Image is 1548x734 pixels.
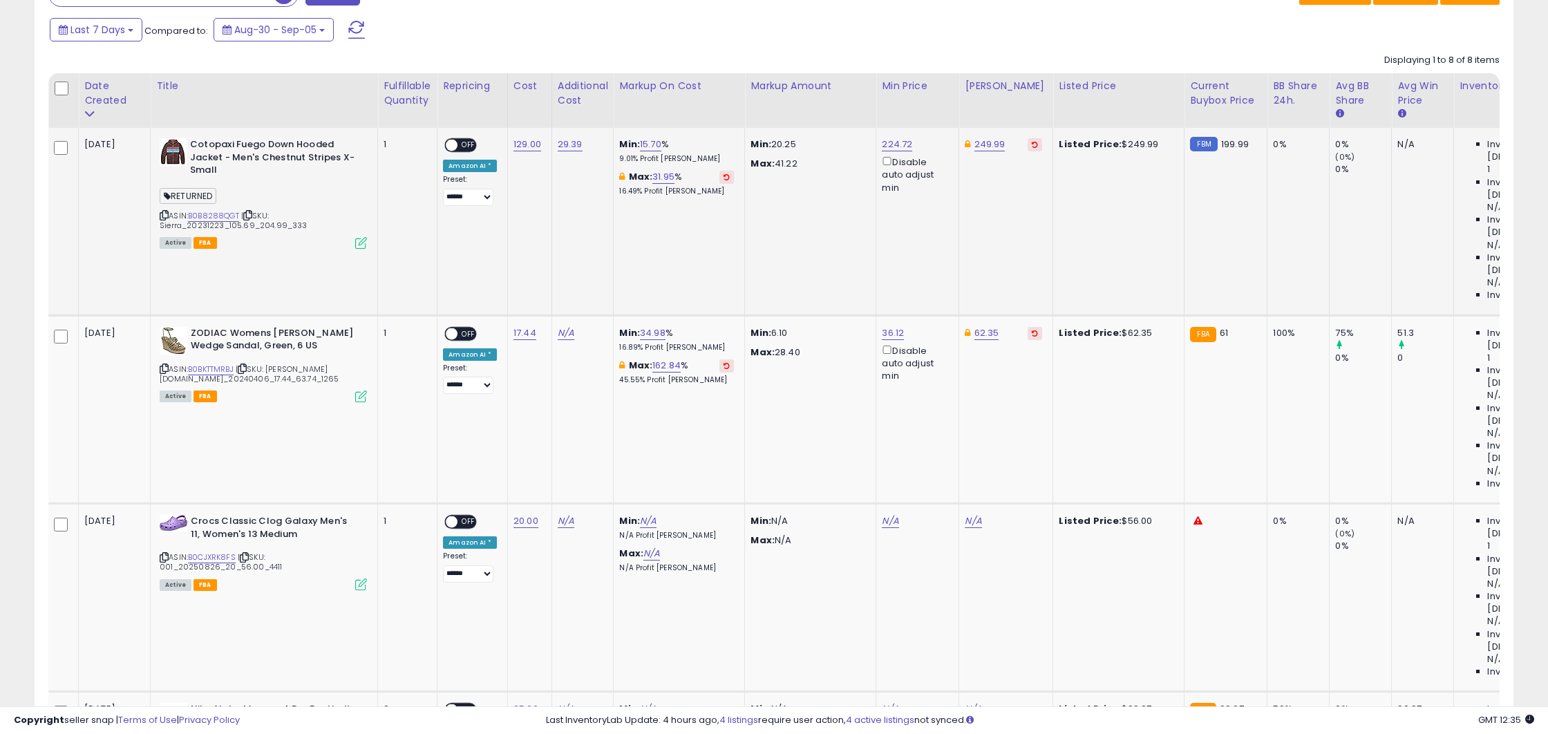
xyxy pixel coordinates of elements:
strong: Max: [751,534,775,547]
div: Preset: [443,364,497,395]
a: 29.39 [558,138,583,151]
div: 51.3 [1397,327,1453,339]
span: 61 [1220,326,1228,339]
span: RETURNED [160,188,216,204]
div: Preset: [443,552,497,583]
div: Current Buybox Price [1190,79,1261,108]
div: [DATE] [84,327,140,339]
div: 75% [1335,327,1391,339]
small: (0%) [1335,151,1354,162]
p: 28.40 [751,346,865,359]
div: Preset: [443,175,497,206]
div: 0% [1335,540,1391,552]
div: Amazon AI * [443,536,497,549]
div: 0% [1273,515,1319,527]
span: Compared to: [144,24,208,37]
div: Additional Cost [558,79,608,108]
div: 0% [1335,515,1391,527]
span: | SKU: Sierra_20231223_105.69_204.99_333 [160,210,308,231]
b: Min: [619,514,640,527]
img: 41ds6hcRtrL._SL40_.jpg [160,138,187,166]
div: ASIN: [160,138,367,247]
div: 0% [1335,138,1391,151]
span: N/A [1487,427,1504,440]
div: Displaying 1 to 8 of 8 items [1384,54,1500,67]
div: 1 [384,138,426,151]
p: 9.01% Profit [PERSON_NAME] [619,154,734,164]
a: 17.44 [513,326,536,340]
span: FBA [193,390,217,402]
span: N/A [1487,465,1504,478]
a: 162.84 [652,359,681,373]
a: N/A [558,326,574,340]
b: Min: [619,138,640,151]
div: $249.99 [1059,138,1173,151]
b: Max: [619,547,643,560]
small: FBM [1190,137,1217,151]
div: Amazon AI * [443,348,497,361]
b: Cotopaxi Fuego Down Hooded Jacket - Men's Chestnut Stripes X-Small [190,138,358,180]
div: Cost [513,79,546,93]
div: Disable auto adjust min [882,154,948,194]
div: [DATE] [84,515,140,527]
strong: Min: [751,138,771,151]
div: ASIN: [160,327,367,401]
a: 4 active listings [846,713,914,726]
p: N/A Profit [PERSON_NAME] [619,531,734,540]
div: % [619,327,734,352]
small: Avg BB Share. [1335,108,1343,120]
b: Listed Price: [1059,326,1122,339]
a: B0BKTTMRBJ [188,364,234,375]
div: Title [156,79,372,93]
span: OFF [457,516,480,528]
span: FBA [193,579,217,591]
a: 36.12 [882,326,904,340]
span: 1 [1487,352,1490,364]
span: N/A [1487,615,1504,628]
div: 0% [1335,352,1391,364]
a: 62.35 [974,326,999,340]
strong: Min: [751,326,771,339]
div: % [619,138,734,164]
a: B0CJXRK8FS [188,552,236,563]
span: N/A [1487,389,1504,402]
b: Max: [629,359,653,372]
span: FBA [193,237,217,249]
strong: Max: [751,157,775,170]
div: 0% [1335,163,1391,176]
button: Last 7 Days [50,18,142,41]
span: Aug-30 - Sep-05 [234,23,317,37]
div: Avg Win Price [1397,79,1448,108]
a: N/A [640,514,657,528]
span: Last 7 Days [70,23,125,37]
b: Crocs Classic Clog Galaxy Men's 11, Women's 13 Medium [191,515,359,544]
strong: Min: [751,514,771,527]
th: The percentage added to the cost of goods (COGS) that forms the calculator for Min & Max prices. [614,73,745,128]
strong: Max: [751,346,775,359]
b: Max: [629,170,653,183]
span: | SKU: 001_20250826_20_56.00_4411 [160,552,282,572]
span: N/A [1487,578,1504,590]
div: 1 [384,515,426,527]
span: All listings currently available for purchase on Amazon [160,237,191,249]
span: N/A [1487,653,1504,666]
div: Date Created [84,79,144,108]
a: N/A [882,514,898,528]
small: (0%) [1335,528,1354,539]
div: Repricing [443,79,502,93]
span: OFF [457,328,480,339]
p: 20.25 [751,138,865,151]
span: 1 [1487,540,1490,552]
div: Min Price [882,79,953,93]
div: ASIN: [160,515,367,589]
a: 15.70 [640,138,661,151]
a: N/A [558,514,574,528]
div: Listed Price [1059,79,1178,93]
div: 0% [1273,138,1319,151]
p: N/A Profit [PERSON_NAME] [619,563,734,573]
div: seller snap | | [14,714,240,727]
div: Disable auto adjust min [882,343,948,383]
div: 1 [384,327,426,339]
div: 0 [1397,352,1453,364]
div: % [619,359,734,385]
